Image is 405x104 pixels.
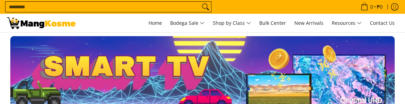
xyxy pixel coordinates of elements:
nav: Main Menu [83,14,398,32]
span: Home [149,20,162,26]
img: TVs - Premium Television Brands l Mang Kosme [7,17,76,29]
span: Shop by Class [213,19,251,28]
span: Bulk Center [259,20,286,26]
span: Contact Us [370,20,395,26]
span: 0 [369,4,374,9]
span: New Arrivals [294,20,324,26]
a: Bodega Sale [167,14,208,32]
span: Resources [332,19,362,28]
span: Bodega Sale [170,19,205,28]
a: Contact Us [366,14,398,32]
a: Resources [328,14,365,32]
a: New Arrivals [291,14,327,32]
a: Shop by Class [209,14,254,32]
a: Home [145,14,165,32]
span: • [359,3,385,11]
a: Bulk Center [256,14,289,32]
span: ₱0 [376,4,384,9]
button: Search [200,2,211,12]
